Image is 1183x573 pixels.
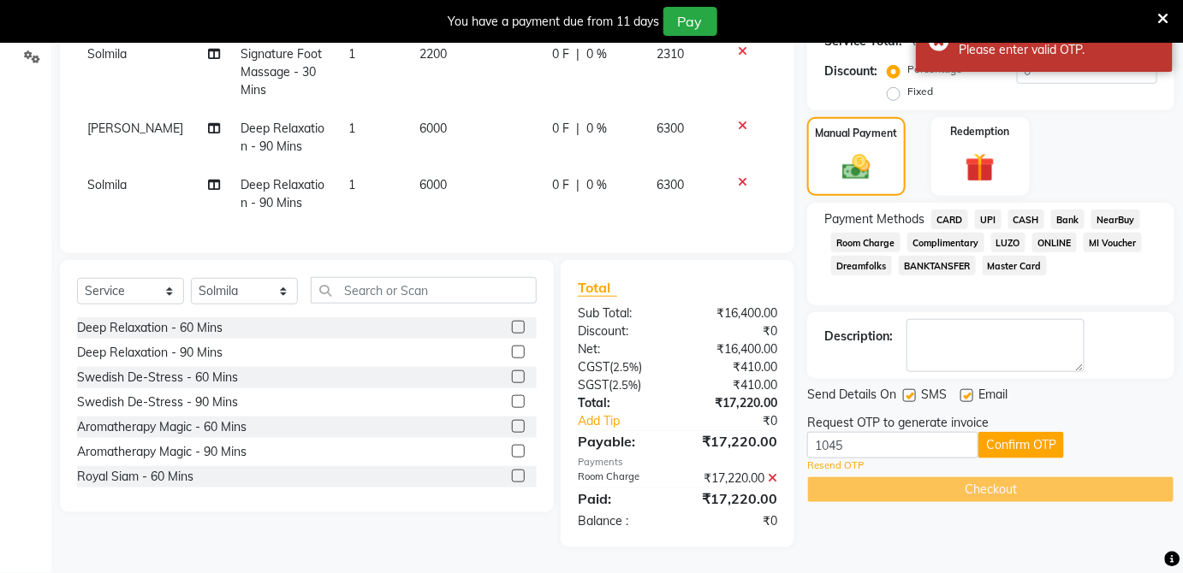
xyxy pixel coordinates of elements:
[677,376,790,394] div: ₹410.00
[951,124,1010,139] label: Redemption
[348,177,355,192] span: 1
[899,256,976,275] span: BANKTANSFER
[87,121,183,136] span: [PERSON_NAME]
[807,414,989,432] div: Request OTP to generate invoice
[677,512,790,530] div: ₹0
[578,455,777,470] div: Payments
[565,358,678,376] div: ( )
[77,468,193,486] div: Royal Siam - 60 Mins
[831,233,901,252] span: Room Charge
[576,176,580,194] span: |
[677,394,790,412] div: ₹17,220.00
[586,176,607,194] span: 0 %
[807,386,896,407] span: Send Details On
[1032,233,1077,252] span: ONLINE
[552,45,569,63] span: 0 F
[77,393,238,411] div: Swedish De-Stress - 90 Mins
[419,121,447,136] span: 6000
[565,304,678,322] div: Sub Total:
[552,120,569,138] span: 0 F
[657,177,684,192] span: 6300
[565,431,678,452] div: Payable:
[77,344,223,362] div: Deep Relaxation - 90 Mins
[824,328,893,346] div: Description:
[677,340,790,358] div: ₹16,400.00
[449,13,660,31] div: You have a payment due from 11 days
[586,120,607,138] span: 0 %
[578,359,609,375] span: CGST
[677,470,790,487] div: ₹17,220.00
[565,376,678,394] div: ( )
[241,177,325,210] span: Deep Relaxation - 90 Mins
[576,120,580,138] span: |
[578,279,617,297] span: Total
[311,277,537,304] input: Search or Scan
[565,340,678,358] div: Net:
[77,418,247,436] div: Aromatherapy Magic - 60 Mins
[419,177,447,192] span: 6000
[696,412,790,430] div: ₹0
[586,45,607,63] span: 0 %
[657,121,684,136] span: 6300
[348,46,355,62] span: 1
[576,45,580,63] span: |
[959,41,1160,59] div: Please enter valid OTP.
[677,322,790,340] div: ₹0
[991,233,1026,252] span: LUZO
[552,176,569,194] span: 0 F
[978,386,1008,407] span: Email
[663,7,717,36] button: Pay
[983,256,1048,275] span: Master Card
[241,121,325,154] span: Deep Relaxation - 90 Mins
[348,121,355,136] span: 1
[419,46,447,62] span: 2200
[907,62,962,77] label: Percentage
[565,488,678,509] div: Paid:
[87,177,127,192] span: Solmila
[807,432,978,458] input: Enter OTP
[657,46,684,62] span: 2310
[921,386,947,407] span: SMS
[677,358,790,376] div: ₹410.00
[677,304,790,322] div: ₹16,400.00
[975,210,1002,229] span: UPI
[931,210,968,229] span: CARD
[815,126,897,141] label: Manual Payment
[1084,233,1142,252] span: MI Voucher
[978,432,1064,458] button: Confirm OTP
[956,150,1004,186] img: _gift.svg
[565,412,696,430] a: Add Tip
[613,360,639,374] span: 2.5%
[241,46,323,97] span: Signature Foot Massage - 30 Mins
[565,470,678,487] div: Room Charge
[677,488,790,509] div: ₹17,220.00
[578,377,609,393] span: SGST
[807,458,864,473] a: Resend OTP
[1051,210,1085,229] span: Bank
[87,46,127,62] span: Solmila
[907,84,933,99] label: Fixed
[831,256,892,275] span: Dreamfolks
[77,369,238,387] div: Swedish De-Stress - 60 Mins
[612,378,638,392] span: 2.5%
[907,233,984,252] span: Complimentary
[77,443,247,461] div: Aromatherapy Magic - 90 Mins
[824,210,924,228] span: Payment Methods
[1008,210,1045,229] span: CASH
[677,431,790,452] div: ₹17,220.00
[565,512,678,530] div: Balance :
[1091,210,1140,229] span: NearBuy
[834,151,879,184] img: _cash.svg
[565,322,678,340] div: Discount:
[77,319,223,337] div: Deep Relaxation - 60 Mins
[824,62,877,80] div: Discount:
[565,394,678,412] div: Total:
